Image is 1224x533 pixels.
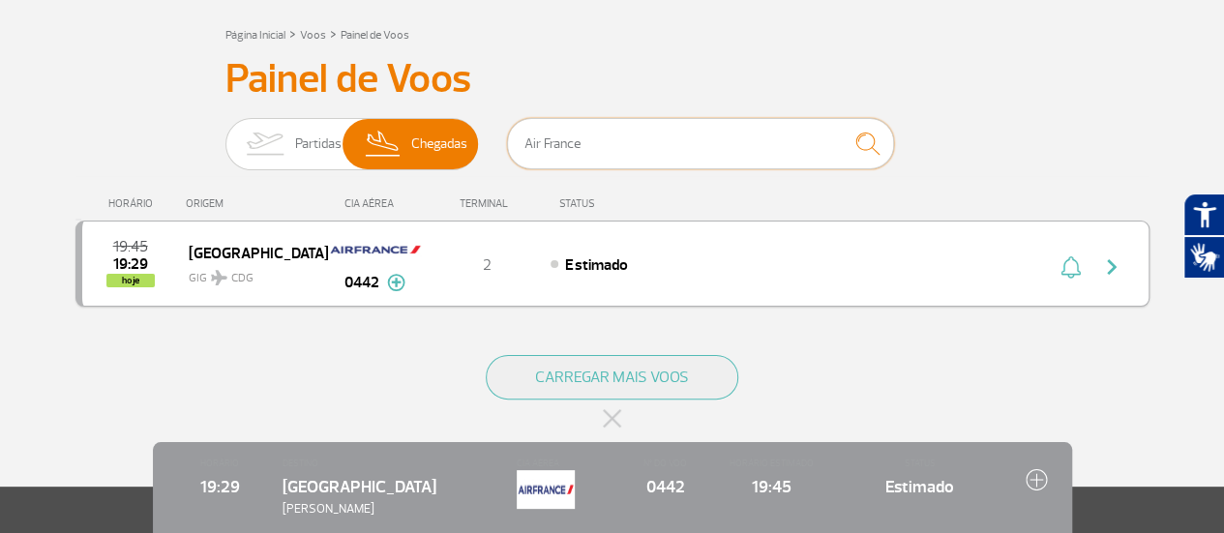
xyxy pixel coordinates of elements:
[344,271,379,294] span: 0442
[177,474,263,499] span: 19:29
[483,255,492,275] span: 2
[186,197,327,210] div: ORIGEM
[283,500,498,518] span: [PERSON_NAME]
[1060,255,1081,279] img: sino-painel-voo.svg
[424,197,550,210] div: TERMINAL
[113,240,148,253] span: 2025-10-01 19:45:00
[1183,193,1224,236] button: Abrir recursos assistivos.
[355,119,412,169] img: slider-desembarque
[622,474,708,499] span: 0442
[1183,193,1224,279] div: Plugin de acessibilidade da Hand Talk.
[225,55,1000,104] h3: Painel de Voos
[300,28,326,43] a: Voos
[341,28,409,43] a: Painel de Voos
[486,355,738,400] button: CARREGAR MAIS VOOS
[189,259,313,287] span: GIG
[189,240,313,265] span: [GEOGRAPHIC_DATA]
[283,457,498,470] span: DESTINO
[327,197,424,210] div: CIA AÉREA
[283,476,436,497] span: [GEOGRAPHIC_DATA]
[211,270,227,285] img: destiny_airplane.svg
[833,474,1005,499] span: Estimado
[622,457,708,470] span: Nº DO VOO
[517,457,603,470] span: CIA AÉREA
[113,257,148,271] span: 2025-10-01 19:29:00
[177,457,263,470] span: HORÁRIO
[728,457,814,470] span: HORÁRIO ESTIMADO
[81,197,187,210] div: HORÁRIO
[1183,236,1224,279] button: Abrir tradutor de língua de sinais.
[1100,255,1123,279] img: seta-direita-painel-voo.svg
[728,474,814,499] span: 19:45
[411,119,467,169] span: Chegadas
[234,119,295,169] img: slider-embarque
[295,119,342,169] span: Partidas
[833,457,1005,470] span: STATUS
[507,118,894,169] input: Voo, cidade ou cia aérea
[225,28,285,43] a: Página Inicial
[565,255,627,275] span: Estimado
[106,274,155,287] span: hoje
[231,270,254,287] span: CDG
[330,22,337,44] a: >
[387,274,405,291] img: mais-info-painel-voo.svg
[550,197,707,210] div: STATUS
[289,22,296,44] a: >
